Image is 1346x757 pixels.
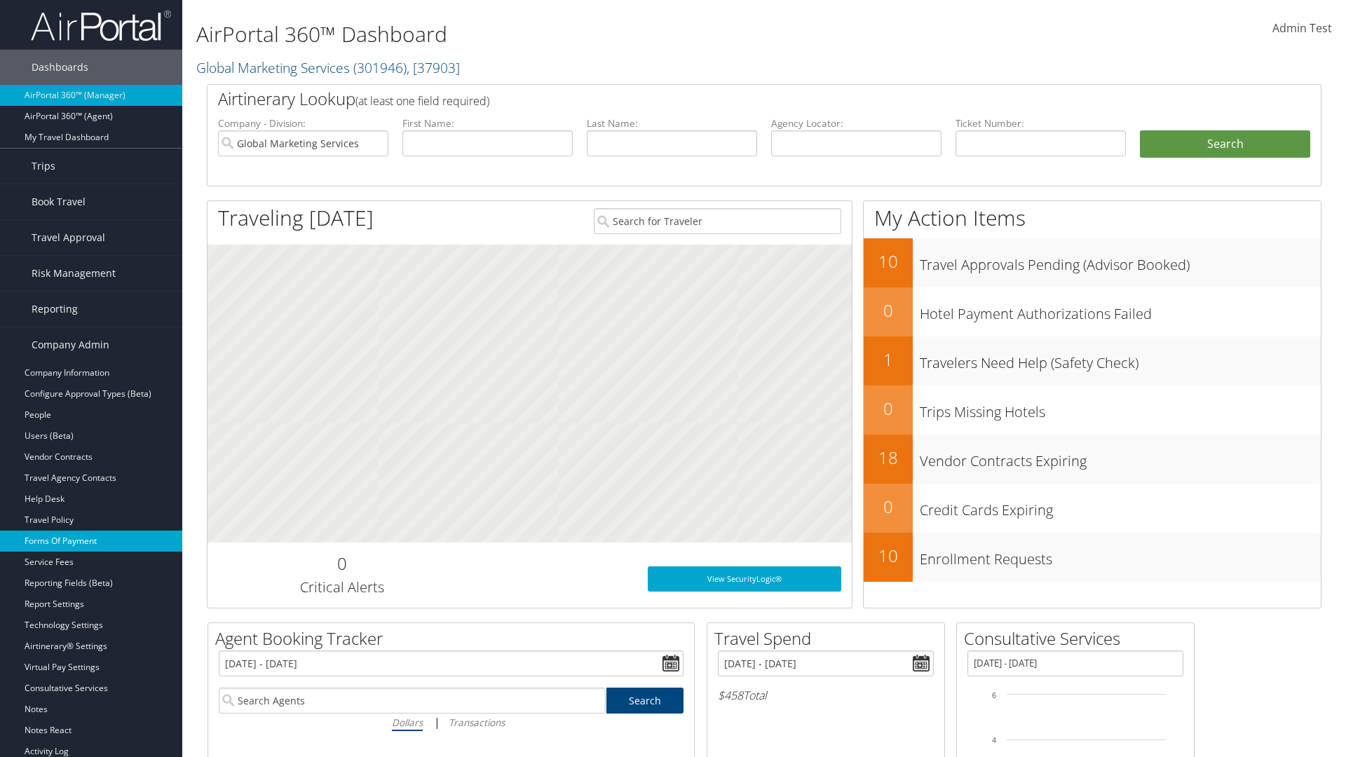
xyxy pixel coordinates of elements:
[218,116,388,130] label: Company - Division:
[864,287,1321,336] a: 0Hotel Payment Authorizations Failed
[196,20,953,49] h1: AirPortal 360™ Dashboard
[355,93,489,109] span: (at least one field required)
[1272,7,1332,50] a: Admin Test
[920,297,1321,324] h3: Hotel Payment Authorizations Failed
[864,446,913,470] h2: 18
[864,348,913,371] h2: 1
[864,386,1321,435] a: 0Trips Missing Hotels
[353,58,407,77] span: ( 301946 )
[32,184,86,219] span: Book Travel
[920,248,1321,275] h3: Travel Approvals Pending (Advisor Booked)
[992,691,996,700] tspan: 6
[31,9,171,42] img: airportal-logo.png
[215,627,694,650] h2: Agent Booking Tracker
[864,299,913,322] h2: 0
[864,203,1321,233] h1: My Action Items
[956,116,1126,130] label: Ticket Number:
[219,714,684,731] div: |
[864,495,913,519] h2: 0
[864,435,1321,484] a: 18Vendor Contracts Expiring
[864,238,1321,287] a: 10Travel Approvals Pending (Advisor Booked)
[992,736,996,744] tspan: 4
[32,50,88,85] span: Dashboards
[964,627,1194,650] h2: Consultative Services
[407,58,460,77] span: , [ 37903 ]
[218,203,374,233] h1: Traveling [DATE]
[1140,130,1310,158] button: Search
[864,544,913,568] h2: 10
[718,688,743,703] span: $458
[392,716,423,729] i: Dollars
[864,533,1321,582] a: 10Enrollment Requests
[1272,20,1332,36] span: Admin Test
[920,543,1321,569] h3: Enrollment Requests
[32,220,105,255] span: Travel Approval
[864,336,1321,386] a: 1Travelers Need Help (Safety Check)
[864,250,913,273] h2: 10
[402,116,573,130] label: First Name:
[449,716,505,729] i: Transactions
[864,484,1321,533] a: 0Credit Cards Expiring
[771,116,941,130] label: Agency Locator:
[218,578,465,597] h3: Critical Alerts
[606,688,684,714] a: Search
[920,395,1321,422] h3: Trips Missing Hotels
[32,327,109,362] span: Company Admin
[218,87,1218,111] h2: Airtinerary Lookup
[196,58,460,77] a: Global Marketing Services
[864,397,913,421] h2: 0
[718,688,934,703] h6: Total
[920,493,1321,520] h3: Credit Cards Expiring
[32,149,55,184] span: Trips
[594,208,841,234] input: Search for Traveler
[218,552,465,575] h2: 0
[587,116,757,130] label: Last Name:
[32,256,116,291] span: Risk Management
[32,292,78,327] span: Reporting
[920,444,1321,471] h3: Vendor Contracts Expiring
[714,627,944,650] h2: Travel Spend
[648,566,841,592] a: View SecurityLogic®
[920,346,1321,373] h3: Travelers Need Help (Safety Check)
[219,688,606,714] input: Search Agents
